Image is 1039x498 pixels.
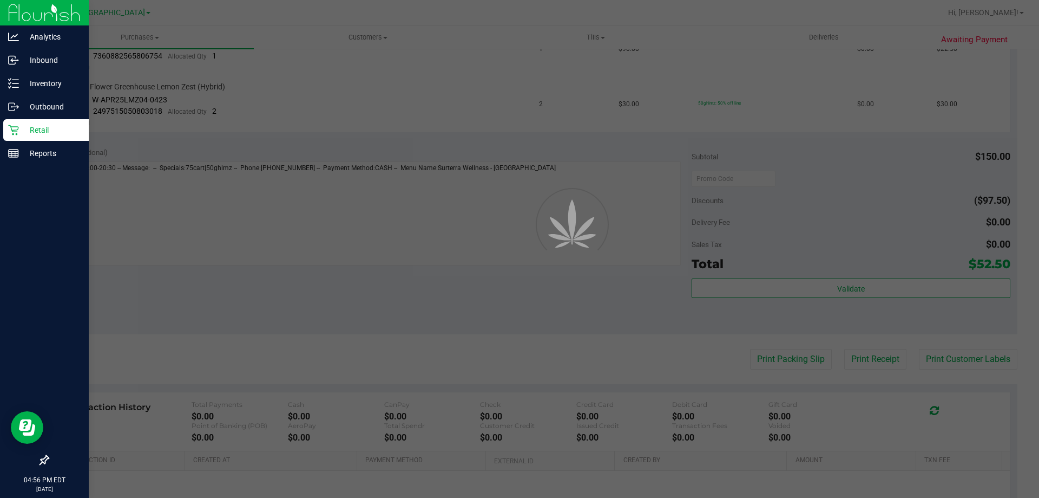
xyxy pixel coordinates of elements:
[11,411,43,444] iframe: Resource center
[19,147,84,160] p: Reports
[19,54,84,67] p: Inbound
[5,485,84,493] p: [DATE]
[5,475,84,485] p: 04:56 PM EDT
[8,55,19,66] inline-svg: Inbound
[8,148,19,159] inline-svg: Reports
[19,77,84,90] p: Inventory
[19,124,84,137] p: Retail
[19,100,84,113] p: Outbound
[19,30,84,43] p: Analytics
[8,31,19,42] inline-svg: Analytics
[8,101,19,112] inline-svg: Outbound
[8,125,19,135] inline-svg: Retail
[8,78,19,89] inline-svg: Inventory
